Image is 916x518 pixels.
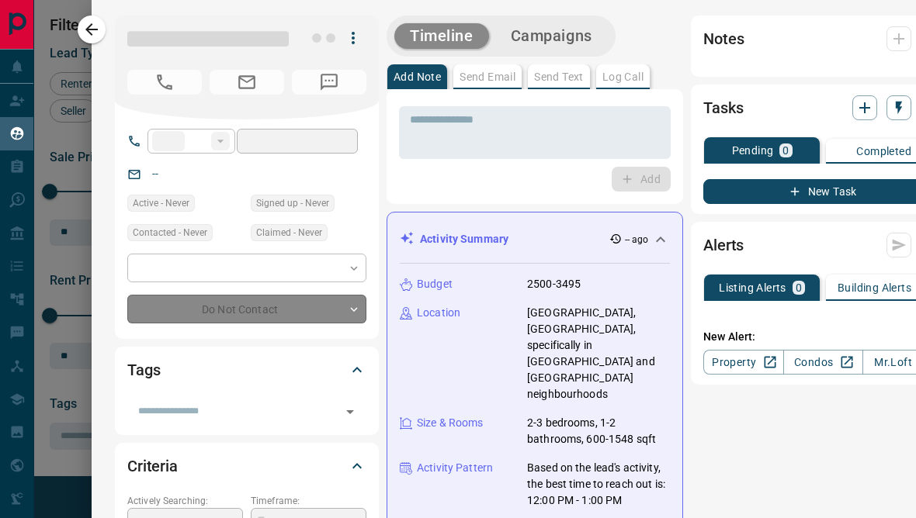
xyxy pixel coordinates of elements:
p: 2-3 bedrooms, 1-2 bathrooms, 600-1548 sqft [527,415,670,447]
p: Activity Summary [420,231,508,247]
p: Location [417,305,460,321]
span: No Number [292,70,366,95]
button: Timeline [394,23,489,49]
div: Do Not Contact [127,295,366,323]
h2: Criteria [127,454,178,478]
a: Condos [783,350,863,375]
a: -- [152,167,158,180]
h2: Tasks [703,95,743,120]
p: Based on the lead's activity, the best time to reach out is: 12:00 PM - 1:00 PM [527,460,670,509]
p: Actively Searching: [127,494,243,508]
span: Contacted - Never [133,225,207,240]
h2: Alerts [703,233,744,257]
button: Campaigns [495,23,608,49]
p: Pending [732,145,774,156]
p: 2500-3495 [527,276,581,292]
p: -- ago [625,233,649,247]
span: No Number [127,70,202,95]
span: Active - Never [133,195,189,211]
div: Tags [127,351,366,388]
h2: Tags [127,357,160,382]
p: Activity Pattern [417,460,493,476]
span: No Email [210,70,284,95]
div: Activity Summary-- ago [400,225,670,254]
p: [GEOGRAPHIC_DATA], [GEOGRAPHIC_DATA], specifically in [GEOGRAPHIC_DATA] and [GEOGRAPHIC_DATA] nei... [527,305,670,402]
button: Open [339,401,361,423]
p: Listing Alerts [719,282,786,293]
p: Timeframe: [251,494,366,508]
p: Completed [856,146,911,157]
p: Budget [417,276,453,292]
h2: Notes [703,26,744,51]
div: Criteria [127,447,366,485]
span: Claimed - Never [256,225,322,240]
p: Add Note [394,71,441,82]
p: 0 [796,282,802,293]
span: Signed up - Never [256,195,329,211]
a: Property [703,350,783,375]
p: Building Alerts [838,282,911,293]
p: Size & Rooms [417,415,484,431]
p: 0 [782,145,789,156]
